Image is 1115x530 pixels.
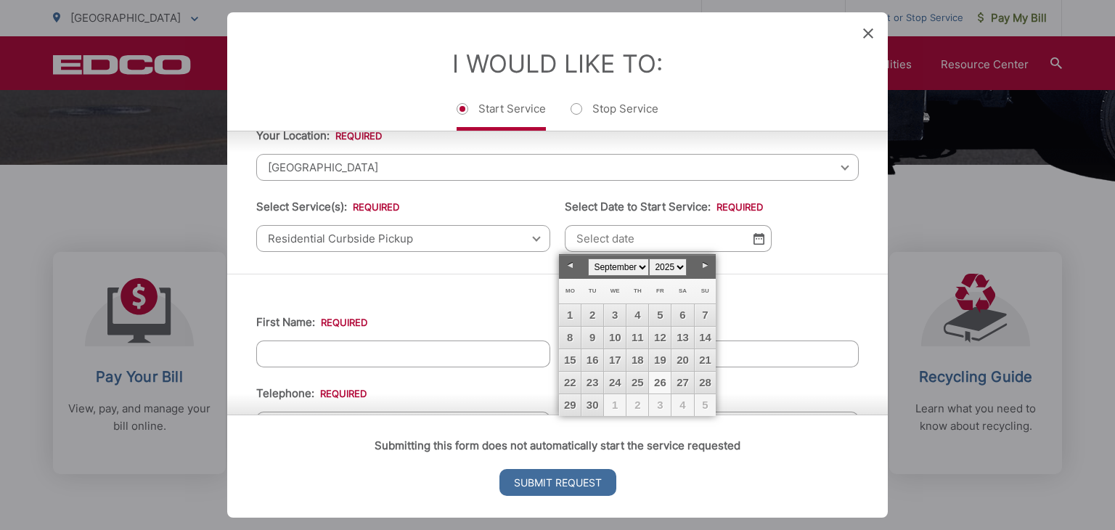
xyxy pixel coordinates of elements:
[626,372,648,394] a: 25
[695,394,716,416] span: 5
[565,288,575,294] span: Monday
[649,327,671,348] a: 12
[649,394,671,416] span: 3
[256,154,859,181] span: [GEOGRAPHIC_DATA]
[753,232,764,245] img: Select date
[604,349,626,371] a: 17
[604,394,626,416] span: 1
[256,316,367,329] label: First Name:
[559,327,581,348] a: 8
[499,469,616,496] input: Submit Request
[626,349,648,371] a: 18
[581,349,603,371] a: 16
[604,327,626,348] a: 10
[626,304,648,326] a: 4
[656,288,664,294] span: Friday
[649,304,671,326] a: 5
[695,372,716,394] a: 28
[649,258,687,276] select: Select year
[634,288,642,294] span: Thursday
[695,304,716,326] a: 7
[649,349,671,371] a: 19
[671,304,693,326] a: 6
[671,394,693,416] span: 4
[559,255,581,277] a: Prev
[610,288,620,294] span: Wednesday
[559,349,581,371] a: 15
[559,372,581,394] a: 22
[679,288,687,294] span: Saturday
[671,372,693,394] a: 27
[256,200,399,213] label: Select Service(s):
[581,327,603,348] a: 9
[694,255,716,277] a: Next
[256,225,550,252] span: Residential Curbside Pickup
[559,394,581,416] a: 29
[604,304,626,326] a: 3
[589,288,597,294] span: Tuesday
[701,288,709,294] span: Sunday
[452,49,663,78] label: I Would Like To:
[559,304,581,326] a: 1
[571,102,658,131] label: Stop Service
[671,349,693,371] a: 20
[604,372,626,394] a: 24
[671,327,693,348] a: 13
[695,349,716,371] a: 21
[626,394,648,416] span: 2
[695,327,716,348] a: 14
[256,387,367,400] label: Telephone:
[375,439,740,452] strong: Submitting this form does not automatically start the service requested
[457,102,546,131] label: Start Service
[581,304,603,326] a: 2
[626,327,648,348] a: 11
[581,394,603,416] a: 30
[565,225,772,252] input: Select date
[588,258,649,276] select: Select month
[565,200,763,213] label: Select Date to Start Service:
[649,372,671,394] a: 26
[581,372,603,394] a: 23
